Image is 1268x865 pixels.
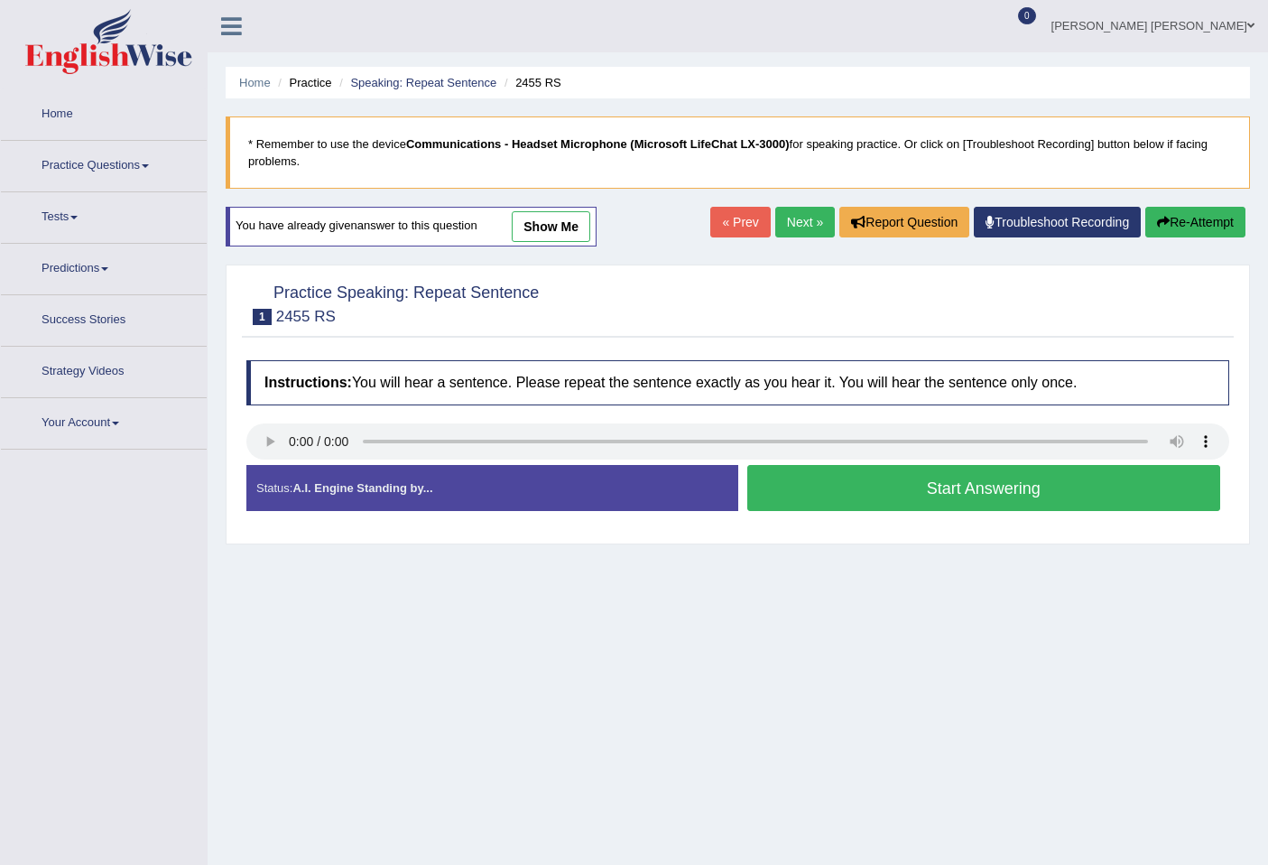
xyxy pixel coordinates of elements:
[1,141,207,186] a: Practice Questions
[1,347,207,392] a: Strategy Videos
[350,76,496,89] a: Speaking: Repeat Sentence
[775,207,835,237] a: Next »
[1,244,207,289] a: Predictions
[264,375,352,390] b: Instructions:
[246,465,738,511] div: Status:
[1,398,207,443] a: Your Account
[747,465,1221,511] button: Start Answering
[974,207,1141,237] a: Troubleshoot Recording
[226,207,597,246] div: You have already given answer to this question
[1,192,207,237] a: Tests
[1145,207,1245,237] button: Re-Attempt
[239,76,271,89] a: Home
[292,481,432,495] strong: A.I. Engine Standing by...
[1,89,207,135] a: Home
[226,116,1250,189] blockquote: * Remember to use the device for speaking practice. Or click on [Troubleshoot Recording] button b...
[839,207,969,237] button: Report Question
[246,280,539,325] h2: Practice Speaking: Repeat Sentence
[500,74,561,91] li: 2455 RS
[1018,7,1036,24] span: 0
[273,74,331,91] li: Practice
[512,211,590,242] a: show me
[1,295,207,340] a: Success Stories
[276,308,336,325] small: 2455 RS
[246,360,1229,405] h4: You will hear a sentence. Please repeat the sentence exactly as you hear it. You will hear the se...
[253,309,272,325] span: 1
[406,137,790,151] b: Communications - Headset Microphone (Microsoft LifeChat LX-3000)
[710,207,770,237] a: « Prev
